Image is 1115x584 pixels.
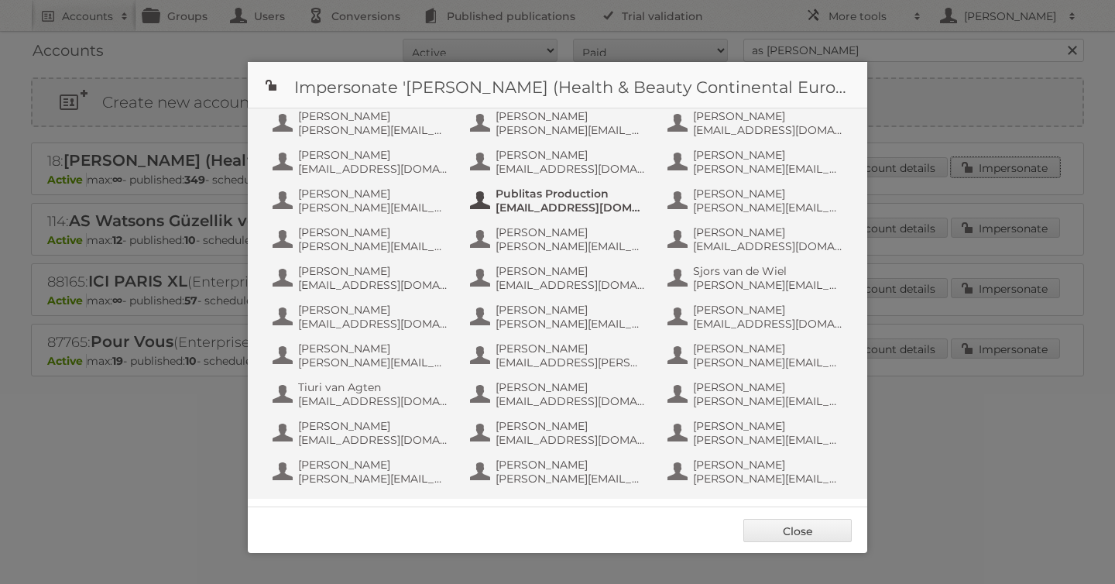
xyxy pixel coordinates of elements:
span: [PERSON_NAME] [496,225,646,239]
span: [PERSON_NAME][EMAIL_ADDRESS][DOMAIN_NAME] [496,472,646,486]
button: [PERSON_NAME] [EMAIL_ADDRESS][DOMAIN_NAME] [468,379,650,410]
span: [PERSON_NAME] [693,458,843,472]
span: [PERSON_NAME] [693,380,843,394]
span: [PERSON_NAME][EMAIL_ADDRESS][DOMAIN_NAME] [496,123,646,137]
button: [PERSON_NAME] [PERSON_NAME][EMAIL_ADDRESS][DOMAIN_NAME] [271,185,453,216]
button: Sjors van de Wiel [PERSON_NAME][EMAIL_ADDRESS][DOMAIN_NAME] [666,263,848,294]
button: [PERSON_NAME] [PERSON_NAME][EMAIL_ADDRESS][DOMAIN_NAME] [271,340,453,371]
button: [PERSON_NAME] [PERSON_NAME][EMAIL_ADDRESS][DOMAIN_NAME] [666,379,848,410]
h1: Impersonate '[PERSON_NAME] (Health & Beauty Continental Europe) B.V.' [248,62,867,108]
span: [PERSON_NAME] [693,342,843,356]
span: [PERSON_NAME][EMAIL_ADDRESS][DOMAIN_NAME] [693,162,843,176]
span: [EMAIL_ADDRESS][DOMAIN_NAME] [496,394,646,408]
button: [PERSON_NAME] [EMAIL_ADDRESS][DOMAIN_NAME] [271,417,453,448]
button: [PERSON_NAME] [EMAIL_ADDRESS][DOMAIN_NAME] [666,301,848,332]
span: [PERSON_NAME][EMAIL_ADDRESS][DOMAIN_NAME] [298,472,448,486]
span: [EMAIL_ADDRESS][DOMAIN_NAME] [298,317,448,331]
button: [PERSON_NAME] [PERSON_NAME][EMAIL_ADDRESS][DOMAIN_NAME] [271,456,453,487]
button: [PERSON_NAME] [PERSON_NAME][EMAIL_ADDRESS][DOMAIN_NAME] [468,224,650,255]
span: [EMAIL_ADDRESS][DOMAIN_NAME] [496,201,646,215]
span: [PERSON_NAME][EMAIL_ADDRESS][DOMAIN_NAME] [693,472,843,486]
span: [EMAIL_ADDRESS][DOMAIN_NAME] [298,162,448,176]
span: [PERSON_NAME] [496,419,646,433]
span: [PERSON_NAME] [298,187,448,201]
span: [EMAIL_ADDRESS][DOMAIN_NAME] [298,394,448,408]
button: [PERSON_NAME] [EMAIL_ADDRESS][PERSON_NAME][DOMAIN_NAME] [468,340,650,371]
span: Publitas Production [496,187,646,201]
span: [PERSON_NAME] [496,380,646,394]
button: [PERSON_NAME] [PERSON_NAME][EMAIL_ADDRESS][DOMAIN_NAME] [271,224,453,255]
button: [PERSON_NAME] [EMAIL_ADDRESS][DOMAIN_NAME] [468,146,650,177]
button: [PERSON_NAME] [PERSON_NAME][EMAIL_ADDRESS][DOMAIN_NAME] [271,108,453,139]
span: [PERSON_NAME][EMAIL_ADDRESS][DOMAIN_NAME] [693,278,843,292]
span: [PERSON_NAME] [298,458,448,472]
span: [PERSON_NAME] [496,303,646,317]
button: [PERSON_NAME] [PERSON_NAME][EMAIL_ADDRESS][DOMAIN_NAME] [666,340,848,371]
a: Close [743,519,852,542]
span: [PERSON_NAME] [298,148,448,162]
span: [PERSON_NAME] [298,419,448,433]
span: [EMAIL_ADDRESS][PERSON_NAME][DOMAIN_NAME] [496,356,646,369]
span: [PERSON_NAME][EMAIL_ADDRESS][DOMAIN_NAME] [298,356,448,369]
button: [PERSON_NAME] [PERSON_NAME][EMAIL_ADDRESS][DOMAIN_NAME] [666,417,848,448]
span: Sjors van de Wiel [693,264,843,278]
span: [PERSON_NAME] [496,148,646,162]
span: [PERSON_NAME] [693,187,843,201]
span: [EMAIL_ADDRESS][DOMAIN_NAME] [496,433,646,447]
span: [PERSON_NAME] [496,264,646,278]
button: [PERSON_NAME] [EMAIL_ADDRESS][DOMAIN_NAME] [468,417,650,448]
button: [PERSON_NAME] [EMAIL_ADDRESS][DOMAIN_NAME] [271,146,453,177]
span: [PERSON_NAME][EMAIL_ADDRESS][DOMAIN_NAME] [298,201,448,215]
button: [PERSON_NAME] [EMAIL_ADDRESS][DOMAIN_NAME] [271,263,453,294]
span: Tiuri van Agten [298,380,448,394]
span: [EMAIL_ADDRESS][DOMAIN_NAME] [693,123,843,137]
button: [PERSON_NAME] [EMAIL_ADDRESS][DOMAIN_NAME] [271,301,453,332]
span: [PERSON_NAME][EMAIL_ADDRESS][DOMAIN_NAME] [693,394,843,408]
span: [PERSON_NAME][EMAIL_ADDRESS][DOMAIN_NAME] [496,317,646,331]
span: [PERSON_NAME] [298,342,448,356]
span: [PERSON_NAME][EMAIL_ADDRESS][DOMAIN_NAME] [693,433,843,447]
span: [EMAIL_ADDRESS][DOMAIN_NAME] [496,278,646,292]
button: [PERSON_NAME] [PERSON_NAME][EMAIL_ADDRESS][DOMAIN_NAME] [468,108,650,139]
span: [PERSON_NAME][EMAIL_ADDRESS][DOMAIN_NAME] [496,239,646,253]
span: [PERSON_NAME] [496,109,646,123]
span: [PERSON_NAME] [298,303,448,317]
button: [PERSON_NAME] [PERSON_NAME][EMAIL_ADDRESS][DOMAIN_NAME] [666,185,848,216]
span: [PERSON_NAME] [496,458,646,472]
span: [PERSON_NAME] [298,225,448,239]
span: [EMAIL_ADDRESS][DOMAIN_NAME] [496,162,646,176]
button: [PERSON_NAME] [PERSON_NAME][EMAIL_ADDRESS][DOMAIN_NAME] [468,301,650,332]
span: [PERSON_NAME] [693,109,843,123]
span: [PERSON_NAME] [693,148,843,162]
button: [PERSON_NAME] [EMAIL_ADDRESS][DOMAIN_NAME] [468,263,650,294]
span: [PERSON_NAME] [693,419,843,433]
button: [PERSON_NAME] [PERSON_NAME][EMAIL_ADDRESS][DOMAIN_NAME] [666,146,848,177]
button: [PERSON_NAME] [PERSON_NAME][EMAIL_ADDRESS][DOMAIN_NAME] [468,456,650,487]
span: [EMAIL_ADDRESS][DOMAIN_NAME] [298,278,448,292]
span: [PERSON_NAME][EMAIL_ADDRESS][DOMAIN_NAME] [298,239,448,253]
button: [PERSON_NAME] [EMAIL_ADDRESS][DOMAIN_NAME] [666,108,848,139]
span: [EMAIL_ADDRESS][DOMAIN_NAME] [298,433,448,447]
span: [PERSON_NAME] [693,303,843,317]
button: Tiuri van Agten [EMAIL_ADDRESS][DOMAIN_NAME] [271,379,453,410]
span: [PERSON_NAME] [693,225,843,239]
span: [EMAIL_ADDRESS][DOMAIN_NAME] [693,239,843,253]
span: [PERSON_NAME][EMAIL_ADDRESS][DOMAIN_NAME] [298,123,448,137]
button: [PERSON_NAME] [EMAIL_ADDRESS][DOMAIN_NAME] [666,224,848,255]
span: [PERSON_NAME][EMAIL_ADDRESS][DOMAIN_NAME] [693,201,843,215]
span: [PERSON_NAME] [496,342,646,356]
span: [PERSON_NAME] [298,264,448,278]
span: [PERSON_NAME][EMAIL_ADDRESS][DOMAIN_NAME] [693,356,843,369]
button: Publitas Production [EMAIL_ADDRESS][DOMAIN_NAME] [468,185,650,216]
span: [PERSON_NAME] [298,109,448,123]
span: [EMAIL_ADDRESS][DOMAIN_NAME] [693,317,843,331]
button: [PERSON_NAME] [PERSON_NAME][EMAIL_ADDRESS][DOMAIN_NAME] [666,456,848,487]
